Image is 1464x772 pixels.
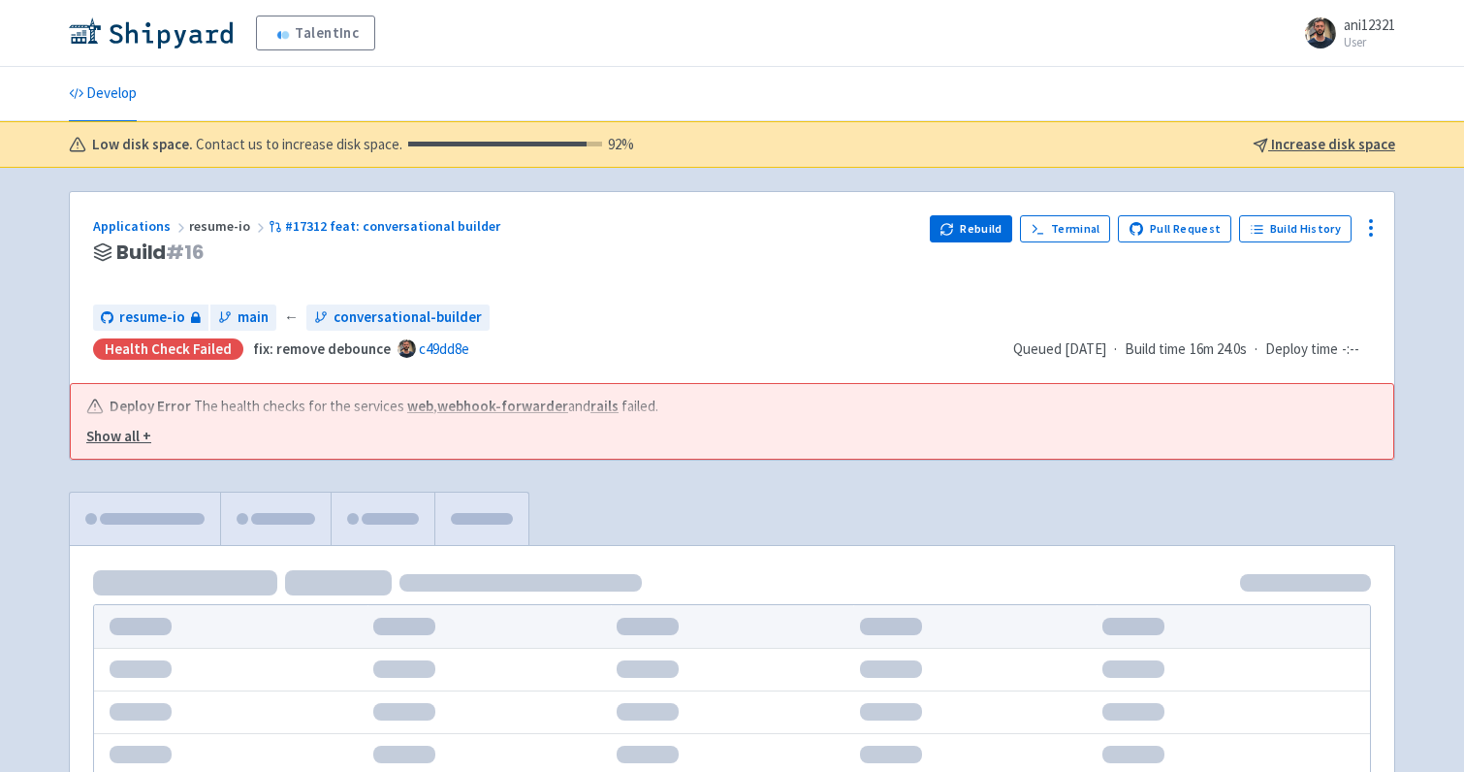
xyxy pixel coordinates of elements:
div: 92 % [408,134,634,156]
span: The health checks for the services , and failed. [194,396,661,418]
span: -:-- [1342,338,1359,361]
a: Applications [93,217,189,235]
span: 16m 24.0s [1190,338,1247,361]
a: webhook-forwarder [437,397,568,415]
span: Build time [1125,338,1186,361]
a: Build History [1239,215,1352,242]
a: conversational-builder [306,305,490,331]
span: Queued [1013,339,1106,358]
a: ani12321 User [1293,17,1395,48]
a: resume-io [93,305,208,331]
span: conversational-builder [334,306,482,329]
b: Low disk space. [92,134,193,156]
strong: fix: remove debounce [253,339,391,358]
button: Show all + [86,426,1358,448]
a: Terminal [1020,215,1110,242]
div: · · [1013,338,1371,361]
span: resume-io [189,217,269,235]
span: Build [116,241,205,264]
span: ← [284,306,299,329]
b: Deploy Error [110,396,191,418]
img: Shipyard logo [69,17,233,48]
a: c49dd8e [419,339,469,358]
span: main [238,306,269,329]
time: [DATE] [1065,339,1106,358]
a: Pull Request [1118,215,1231,242]
div: Health check failed [93,338,243,361]
a: TalentInc [256,16,374,50]
a: #17312 feat: conversational builder [269,217,503,235]
a: main [210,305,276,331]
u: Increase disk space [1271,135,1395,153]
u: Show all + [86,427,151,445]
span: # 16 [166,239,205,266]
span: resume-io [119,306,185,329]
button: Rebuild [930,215,1013,242]
a: web [407,397,433,415]
span: ani12321 [1344,16,1395,34]
a: Develop [69,67,137,121]
small: User [1344,36,1395,48]
span: Deploy time [1265,338,1338,361]
span: Contact us to increase disk space. [196,134,634,156]
a: rails [590,397,619,415]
